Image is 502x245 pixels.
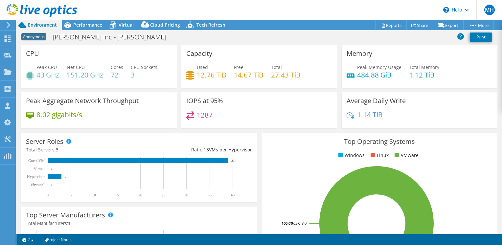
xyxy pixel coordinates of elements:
tspan: ESXi 8.0 [294,221,307,226]
text: 40 [231,193,235,197]
tspan: 100.0% [282,221,294,226]
text: Hypervisor [27,174,45,179]
span: Environment [28,22,57,28]
span: Virtual [119,22,134,28]
h4: 8.02 gigabits/s [36,111,82,118]
h4: 43 GHz [36,71,59,78]
svg: \n [443,7,449,13]
h1: [PERSON_NAME] Inc - [PERSON_NAME] [50,33,176,41]
a: More [463,20,494,30]
h4: 484.88 GiB [357,71,401,78]
a: Reports [375,20,407,30]
text: 0 [51,167,53,170]
span: Net CPU [67,64,85,70]
text: 20 [138,193,142,197]
li: Windows [337,152,365,159]
text: 0 [51,183,53,187]
span: Cores [111,64,123,70]
text: Physical [31,183,44,187]
span: 1 [68,220,71,226]
h4: 27.43 TiB [271,71,301,78]
h4: 1.14 TiB [357,111,383,118]
li: VMware [393,152,419,159]
span: Used [197,64,208,70]
a: Print [470,33,492,42]
span: Peak Memory Usage [357,64,401,70]
h4: 3 [131,71,157,78]
span: Free [234,64,243,70]
h3: Server Roles [26,138,63,145]
div: Total Servers: [26,146,139,153]
h4: 14.67 TiB [234,71,263,78]
text: 35 [208,193,212,197]
span: MH [484,5,495,15]
h4: 1.12 TiB [409,71,439,78]
div: Ratio: VMs per Hypervisor [139,146,252,153]
h4: 1287 [197,111,213,119]
span: CPU Sockets [131,64,157,70]
text: 3 [65,175,66,178]
text: 25 [161,193,165,197]
h3: Average Daily Write [347,97,406,104]
span: Total [271,64,282,70]
span: Performance [73,22,102,28]
text: 30 [184,193,188,197]
span: Peak CPU [36,64,57,70]
a: Share [406,20,433,30]
h3: Top Server Manufacturers [26,212,105,219]
a: 2 [18,235,38,244]
h3: CPU [26,50,39,57]
span: Tech Refresh [196,22,225,28]
h4: 151.20 GHz [67,71,103,78]
span: Anonymous [21,33,46,40]
a: Project Notes [38,235,76,244]
h3: Peak Aggregate Network Throughput [26,97,139,104]
h3: Top Operating Systems [266,138,492,145]
text: Virtual [34,167,45,171]
h4: 72 [111,71,123,78]
h4: Total Manufacturers: [26,220,252,227]
h3: IOPS at 95% [186,97,223,104]
text: Guest VM [28,158,45,163]
text: 10 [92,193,96,197]
text: 0 [47,193,49,197]
span: Total Memory [409,64,439,70]
text: 15 [115,193,119,197]
text: 39 [231,159,235,162]
h3: Capacity [186,50,212,57]
h3: Memory [347,50,372,57]
a: Export [433,20,464,30]
li: Linux [369,152,389,159]
text: 5 [70,193,72,197]
span: Cloud Pricing [150,22,180,28]
span: 3 [56,146,58,153]
span: 13 [204,146,209,153]
h4: 12.76 TiB [197,71,226,78]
